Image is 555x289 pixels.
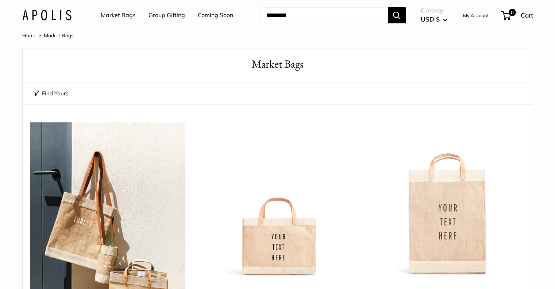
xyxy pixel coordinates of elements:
a: Coming Soon [198,10,233,21]
img: Petite Market Bag in Natural [200,122,355,278]
img: Market Bag in Natural [370,122,525,278]
button: USD $ [421,14,447,25]
h1: Market Bags [34,56,522,72]
span: 0 [508,9,516,16]
nav: Breadcrumb [22,31,74,40]
a: 0 Cart [502,9,533,21]
button: Find Yours [34,88,68,99]
input: Search... [261,7,388,23]
a: Market Bag in NaturalMarket Bag in Natural [370,122,525,278]
img: Apolis [22,10,72,20]
button: Search [388,7,406,23]
span: Market Bags [44,32,74,39]
a: Home [22,32,36,39]
a: Petite Market Bag in Naturaldescription_Effortless style that elevates every moment [200,122,355,278]
span: Cart [521,11,533,19]
a: Group Gifting [149,10,185,21]
span: USD $ [421,15,440,23]
a: Market Bags [101,10,136,21]
a: My Account [463,11,489,20]
span: Currency [421,5,447,16]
